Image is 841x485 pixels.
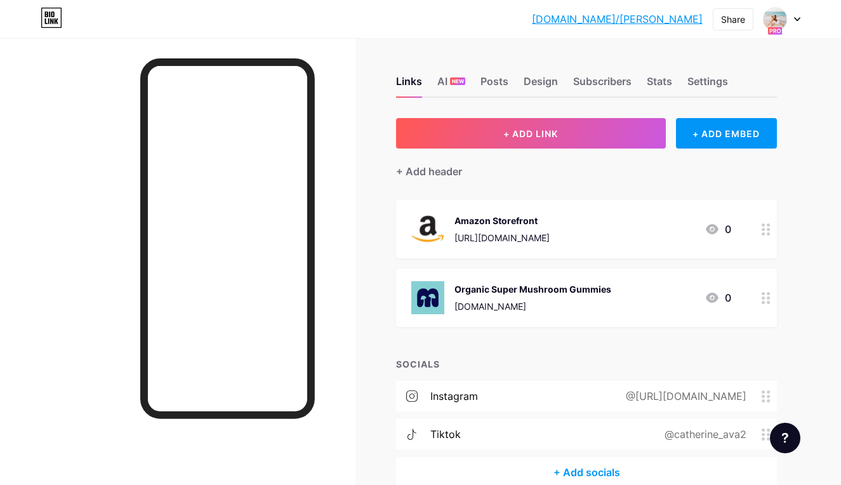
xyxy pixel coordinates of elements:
[430,389,478,404] div: instagram
[644,427,762,442] div: @catherine_ava2
[430,427,461,442] div: tiktok
[647,74,672,96] div: Stats
[396,74,422,96] div: Links
[687,74,728,96] div: Settings
[396,118,666,149] button: + ADD LINK
[454,282,611,296] div: Organic Super Mushroom Gummies
[763,7,787,31] img: catherine_ava
[396,164,462,179] div: + Add header
[480,74,508,96] div: Posts
[454,231,550,244] div: [URL][DOMAIN_NAME]
[721,13,745,26] div: Share
[454,214,550,227] div: Amazon Storefront
[396,357,777,371] div: SOCIALS
[532,11,703,27] a: [DOMAIN_NAME]/[PERSON_NAME]
[411,281,444,314] img: Organic Super Mushroom Gummies
[503,128,558,139] span: + ADD LINK
[606,389,762,404] div: @[URL][DOMAIN_NAME]
[454,300,611,313] div: [DOMAIN_NAME]
[452,77,464,85] span: NEW
[437,74,465,96] div: AI
[524,74,558,96] div: Design
[705,290,731,305] div: 0
[573,74,632,96] div: Subscribers
[411,213,444,246] img: Amazon Storefront
[676,118,777,149] div: + ADD EMBED
[705,222,731,237] div: 0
